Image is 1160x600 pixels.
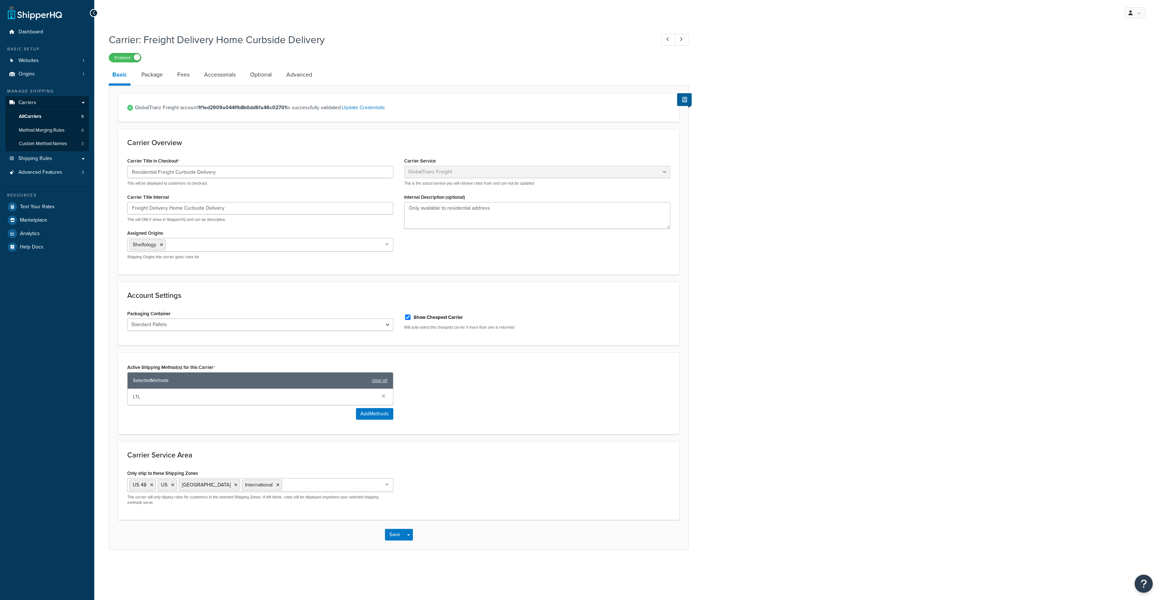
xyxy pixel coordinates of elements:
span: Shelfology [133,241,156,248]
a: Help Docs [5,241,89,254]
span: 1 [83,71,84,77]
li: Advanced Features [5,166,89,179]
span: 1 [83,58,84,64]
label: Packaging Container [127,311,171,316]
div: Manage Shipping [5,88,89,94]
a: Advanced [283,66,316,83]
h3: Account Settings [127,291,670,299]
span: Analytics [20,231,40,237]
strong: 1f1ed2909a044ffb8b0dd6fa46c02701 [198,104,287,111]
span: LTL [133,392,376,402]
a: AllCarriers5 [5,110,89,123]
span: Selected Methods [133,375,368,386]
a: Dashboard [5,25,89,39]
span: Websites [18,58,39,64]
span: All Carriers [19,114,41,120]
a: Accessorials [200,66,239,83]
button: Show Help Docs [677,93,692,106]
button: AddMethods [356,408,393,420]
label: Active Shipping Method(s) for this Carrier [127,365,215,370]
a: Test Your Rates [5,200,89,213]
span: Dashboard [18,29,43,35]
span: Origins [18,71,35,77]
a: Websites1 [5,54,89,67]
button: Save [385,529,405,541]
span: Test Your Rates [20,204,55,210]
p: This will ONLY show in ShipperHQ and can be descriptive [127,217,393,222]
span: 5 [81,114,84,120]
span: Advanced Features [18,169,62,176]
label: Carrier Title Internal [127,194,169,200]
p: Shipping Origins this carrier gives rates for [127,254,393,260]
a: Custom Method Names3 [5,137,89,151]
span: Help Docs [20,244,43,250]
span: GlobalTranz Freight account is successfully validated. [135,103,670,113]
a: clear all [372,375,388,386]
li: Carriers [5,96,89,151]
label: Show Cheapest Carrier [414,314,463,321]
span: Marketplace [20,217,47,223]
textarea: Only available to residential address [404,202,670,229]
h3: Carrier Overview [127,139,670,147]
a: Origins1 [5,67,89,81]
a: Method Merging Rules0 [5,124,89,137]
li: Origins [5,67,89,81]
span: Carriers [18,100,36,106]
p: This is the actual service you will retrieve rates from and can not be updated [404,181,670,186]
span: 3 [81,141,84,147]
a: Update Credentials [342,104,385,111]
label: Assigned Origins [127,230,163,236]
p: This will be displayed to customers at checkout [127,181,393,186]
span: 0 [81,127,84,133]
li: Custom Method Names [5,137,89,151]
a: Next Record [675,34,689,46]
span: [GEOGRAPHIC_DATA] [182,481,231,489]
li: Websites [5,54,89,67]
label: Only ship to these Shipping Zones [127,470,198,476]
a: Carriers [5,96,89,110]
label: Carrier Title in Checkout [127,158,179,164]
div: Resources [5,192,89,198]
span: Custom Method Names [19,141,67,147]
p: Will auto select the cheapest carrier if more than one is returned [404,325,670,330]
h3: Carrier Service Area [127,451,670,459]
a: Package [138,66,166,83]
a: Fees [174,66,193,83]
h1: Carrier: Freight Delivery Home Curbside Delivery [109,33,648,47]
div: Basic Setup [5,46,89,52]
span: Method Merging Rules [19,127,65,133]
span: 3 [82,169,84,176]
a: Marketplace [5,214,89,227]
p: This carrier will only display rates for customers in the selected Shipping Zones. If left blank,... [127,494,393,506]
span: US 48 [133,481,146,489]
label: Internal Description (optional) [404,194,465,200]
span: US [161,481,167,489]
a: Optional [246,66,275,83]
a: Advanced Features3 [5,166,89,179]
span: Shipping Rules [18,156,52,162]
a: Basic [109,66,130,86]
span: International [245,481,273,489]
button: Open Resource Center [1135,575,1153,593]
li: Method Merging Rules [5,124,89,137]
a: Analytics [5,227,89,240]
label: Carrier Service [404,158,436,164]
a: Previous Record [662,34,676,46]
a: Shipping Rules [5,152,89,165]
label: Enabled [109,53,141,62]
